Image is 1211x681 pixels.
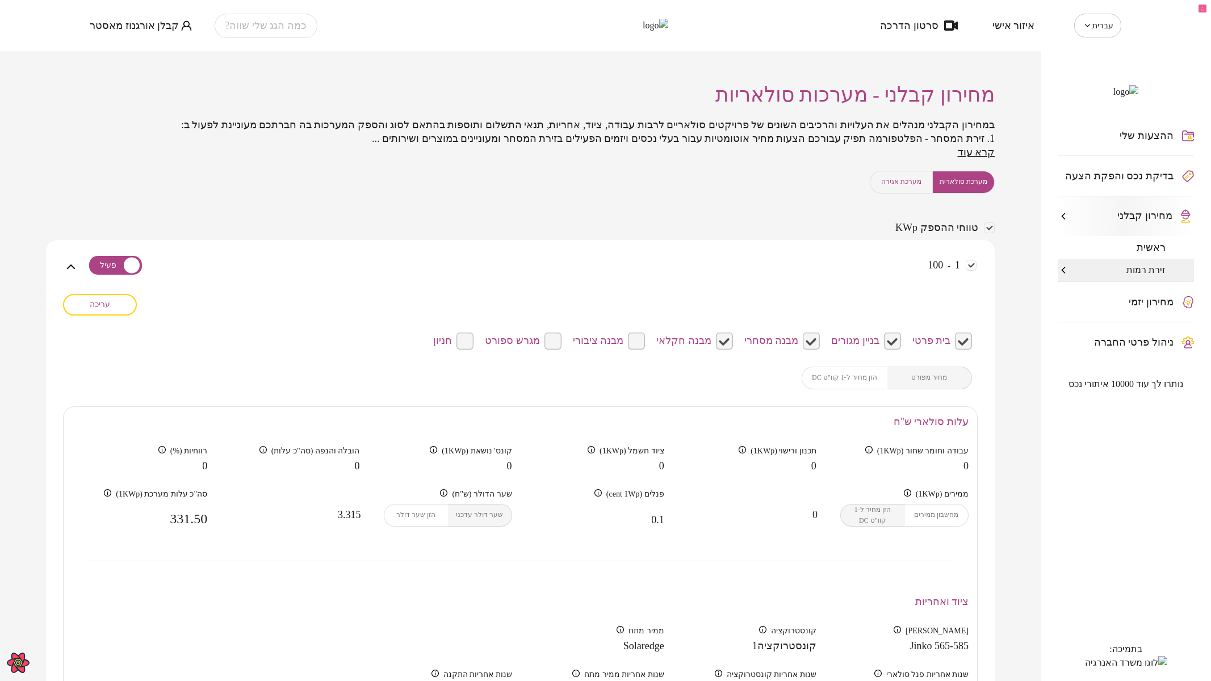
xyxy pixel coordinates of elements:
[906,626,969,636] span: [PERSON_NAME]
[1109,644,1142,654] span: בתמיכה:
[912,335,951,347] span: בית פרטי
[958,146,995,158] span: קרא עוד
[928,259,943,271] span: 100
[811,460,816,473] span: 0
[1058,196,1194,236] button: מחירון קבלני
[975,20,1052,31] button: איזור אישי
[485,335,540,347] span: מגרש ספורט
[338,509,361,522] span: 3.315
[606,489,664,499] span: פנלים (cent 1Wp)
[752,640,816,653] span: קונסטרוקציה1
[1085,656,1167,670] img: לוגו משרד האנרגיה
[584,670,664,679] span: שנות אחריות ממיר מתח
[1068,379,1183,390] span: נותרו לך עוד 10000 איתורי נכס
[1058,259,1194,281] button: זירת רמות
[870,171,933,194] button: מערכת אגירה
[877,446,969,456] span: עבודה וחומר שחור (1KWp)
[1199,5,1206,12] svg: React Hook Form Logo
[1137,242,1166,253] span: ראשית
[202,460,207,473] span: 0
[354,460,359,473] span: 0
[744,335,799,347] span: מבנה מסחרי
[881,176,921,187] span: מערכת אגירה
[1074,10,1121,41] div: עברית
[771,626,816,636] span: קונסטרוקציה
[452,489,512,499] span: שער הדולר (ש"ח)
[963,460,969,473] span: 0
[727,670,816,679] span: שנות אחריות קונסטרוקציה
[90,20,179,31] span: קבלן אורגנוז מאסטר
[894,416,969,427] span: עלות סולארי ש"ח
[543,19,668,32] img: logo
[948,262,950,270] span: -
[1129,296,1174,308] span: מחירון יזמי
[90,300,110,309] span: עריכה
[886,670,969,679] span: שנות אחריות פנל סולארי
[628,626,664,636] span: ממיר מתח
[1058,282,1194,322] button: מחירון יזמי
[7,651,30,674] button: Open React Query Devtools
[916,489,969,499] span: ממירים (1KWp)
[940,176,987,187] span: מערכת סולארית
[1196,2,1209,17] button: React Hook Form Logo
[910,640,969,653] span: Jinko 565-585
[1094,337,1174,348] span: ניהול פרטי החברה
[812,509,818,522] span: 0
[181,119,995,158] span: במחירון הקבלני מנהלים את העלויות והרכיבים השונים של פרויקטים סולאריים לרבות עבודה, ציוד, אחריות, ...
[1120,130,1174,141] span: ההצעות שלי
[116,489,207,499] span: סה"כ עלות מערכת (1KWp)
[507,460,512,473] span: 0
[90,19,192,33] button: קבלן אורגנוז מאסטר
[1058,322,1194,362] button: ניהול פרטי החברה
[656,335,711,347] span: מבנה חקלאי
[880,20,938,31] span: סרטון הדרכה
[932,171,995,194] button: מערכת סולארית
[895,222,978,234] span: טווחי ההספק KWp
[600,446,664,456] span: ציוד חשמל (1KWp)
[955,259,960,271] span: 1
[1126,265,1166,276] span: זירת רמות
[442,446,512,456] span: קונס' נושאת (1KWp)
[831,335,879,347] span: בניין מגורים
[1058,116,1194,155] button: ההצעות שלי
[63,294,137,316] button: עריכה
[443,670,512,679] span: שנות אחריות התקנה
[1058,236,1194,259] button: ראשית
[1117,210,1172,222] span: מחירון קבלני
[63,240,978,294] div: 1-100
[751,446,816,456] span: תכנון ורישוי (1KWp)
[170,446,208,456] span: רווחיות (%)
[651,514,664,527] span: 0.1
[573,335,624,347] span: מבנה ציבורי
[271,446,360,456] span: הובלה והנפה (סה"כ עלות)
[72,511,207,527] span: 331.50
[433,335,452,347] span: חניון
[623,640,664,653] span: Solaredge
[863,20,975,31] button: סרטון הדרכה
[915,596,969,607] span: ציוד ואחריות
[715,83,995,106] span: מחירון קבלני - מערכות סולאריות
[659,460,664,473] span: 0
[992,20,1035,31] span: איזור אישי
[1113,85,1138,99] img: logo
